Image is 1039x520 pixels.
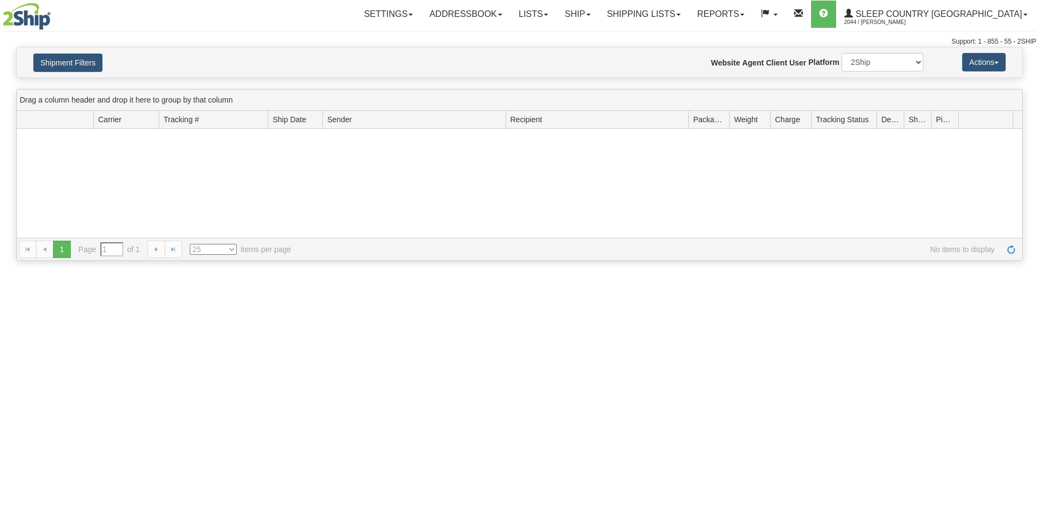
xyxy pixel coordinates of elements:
[693,114,725,125] span: Packages
[766,57,787,68] label: Client
[689,1,753,28] a: Reports
[33,53,103,72] button: Shipment Filters
[17,89,1022,111] div: grid grouping header
[3,3,51,30] img: logo2044.jpg
[511,114,542,125] span: Recipient
[936,114,954,125] span: Pickup Status
[962,53,1006,71] button: Actions
[836,1,1036,28] a: Sleep Country [GEOGRAPHIC_DATA] 2044 / [PERSON_NAME]
[909,114,927,125] span: Shipment Issues
[307,244,995,255] span: No items to display
[273,114,306,125] span: Ship Date
[742,57,764,68] label: Agent
[98,114,122,125] span: Carrier
[79,242,140,256] span: Page of 1
[881,114,899,125] span: Delivery Status
[816,114,869,125] span: Tracking Status
[421,1,511,28] a: Addressbook
[356,1,421,28] a: Settings
[511,1,556,28] a: Lists
[808,57,839,68] label: Platform
[1002,241,1020,258] a: Refresh
[734,114,758,125] span: Weight
[711,57,740,68] label: Website
[190,244,291,255] span: items per page
[53,241,70,258] span: 1
[844,17,926,28] span: 2044 / [PERSON_NAME]
[789,57,806,68] label: User
[164,114,199,125] span: Tracking #
[327,114,352,125] span: Sender
[3,37,1036,46] div: Support: 1 - 855 - 55 - 2SHIP
[599,1,689,28] a: Shipping lists
[775,114,800,125] span: Charge
[556,1,598,28] a: Ship
[853,9,1022,19] span: Sleep Country [GEOGRAPHIC_DATA]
